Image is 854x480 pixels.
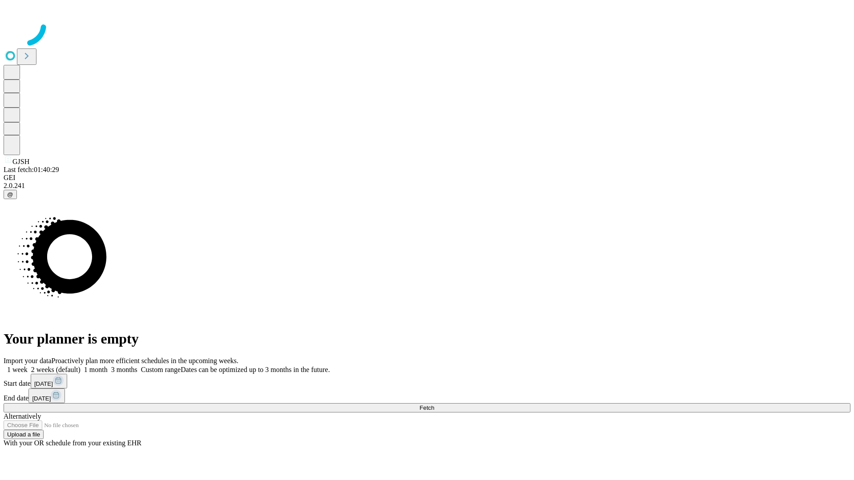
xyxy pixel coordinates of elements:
[4,182,850,190] div: 2.0.241
[52,357,238,364] span: Proactively plan more efficient schedules in the upcoming weeks.
[4,174,850,182] div: GEI
[419,404,434,411] span: Fetch
[4,166,59,173] span: Last fetch: 01:40:29
[141,366,181,373] span: Custom range
[84,366,108,373] span: 1 month
[4,430,44,439] button: Upload a file
[7,191,13,198] span: @
[32,395,51,402] span: [DATE]
[28,388,65,403] button: [DATE]
[31,374,67,388] button: [DATE]
[4,412,41,420] span: Alternatively
[12,158,29,165] span: GJSH
[4,403,850,412] button: Fetch
[7,366,28,373] span: 1 week
[4,439,141,447] span: With your OR schedule from your existing EHR
[31,366,81,373] span: 2 weeks (default)
[4,331,850,347] h1: Your planner is empty
[181,366,330,373] span: Dates can be optimized up to 3 months in the future.
[111,366,137,373] span: 3 months
[4,190,17,199] button: @
[34,380,53,387] span: [DATE]
[4,357,52,364] span: Import your data
[4,388,850,403] div: End date
[4,374,850,388] div: Start date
